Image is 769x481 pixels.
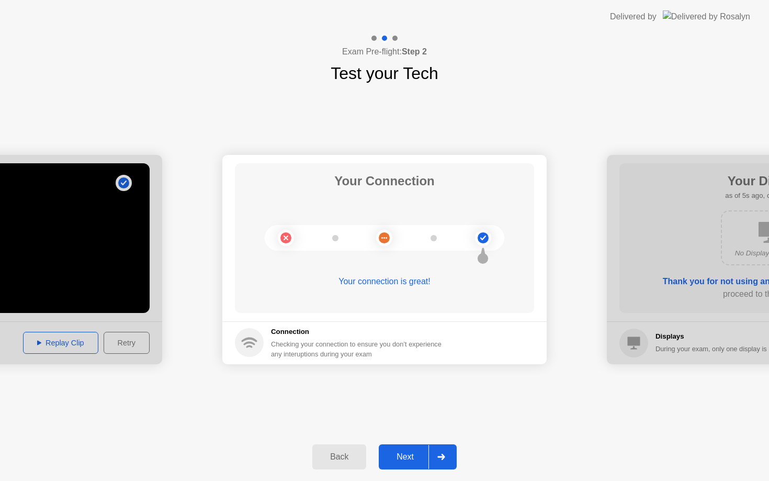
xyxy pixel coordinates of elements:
[382,452,428,462] div: Next
[235,275,534,288] div: Your connection is great!
[271,327,448,337] h5: Connection
[315,452,363,462] div: Back
[271,339,448,359] div: Checking your connection to ensure you don’t experience any interuptions during your exam
[334,172,435,191] h1: Your Connection
[610,10,657,23] div: Delivered by
[379,444,457,469] button: Next
[331,61,438,86] h1: Test your Tech
[402,47,427,56] b: Step 2
[312,444,366,469] button: Back
[342,46,427,58] h4: Exam Pre-flight:
[663,10,750,23] img: Delivered by Rosalyn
